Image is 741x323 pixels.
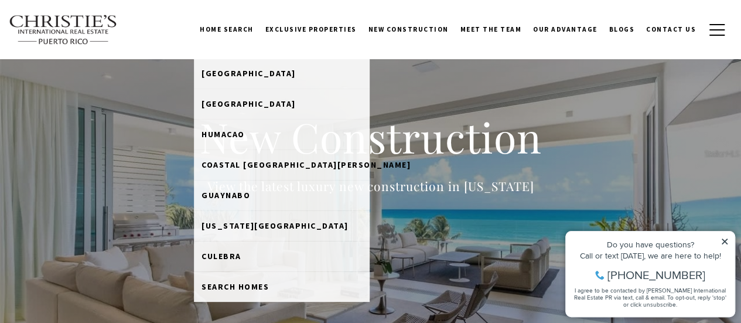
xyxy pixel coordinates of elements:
div: Call or text [DATE], we are here to help! [12,38,169,46]
span: Exclusive Properties [265,25,357,33]
a: Blogs [603,15,641,44]
span: Search Homes [202,281,269,292]
a: Guaynabo [194,180,370,210]
a: Humacao [194,119,370,149]
a: Meet the Team [455,15,528,44]
span: Blogs [609,25,635,33]
a: Coastal San Juan [194,149,370,180]
a: Rio Grande [194,89,370,119]
span: [US_STATE][GEOGRAPHIC_DATA] [202,220,349,231]
a: Dorado Beach [194,58,370,89]
span: Culebra [202,251,241,261]
span: I agree to be contacted by [PERSON_NAME] International Real Estate PR via text, call & email. To ... [15,72,167,94]
span: Coastal [GEOGRAPHIC_DATA][PERSON_NAME] [202,159,411,170]
span: Our Advantage [533,25,597,33]
a: search [194,271,370,302]
button: button [702,13,732,47]
span: New Construction [368,25,449,33]
span: [PHONE_NUMBER] [48,55,146,67]
a: Puerto Rico West Coast [194,210,370,241]
h1: New Construction [136,111,605,163]
span: [GEOGRAPHIC_DATA] [202,68,296,79]
img: Christie's International Real Estate text transparent background [9,15,118,45]
span: [GEOGRAPHIC_DATA] [202,98,296,109]
a: Exclusive Properties [259,15,363,44]
p: View the latest luxury new construction in [US_STATE] [136,176,605,196]
span: Contact Us [646,25,696,33]
span: Guaynabo [202,190,250,200]
a: Home Search [194,15,259,44]
a: New Construction [363,15,455,44]
span: Humacao [202,129,245,140]
a: Our Advantage [527,15,603,44]
a: Culebra [194,241,370,271]
div: Do you have questions? [12,26,169,35]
